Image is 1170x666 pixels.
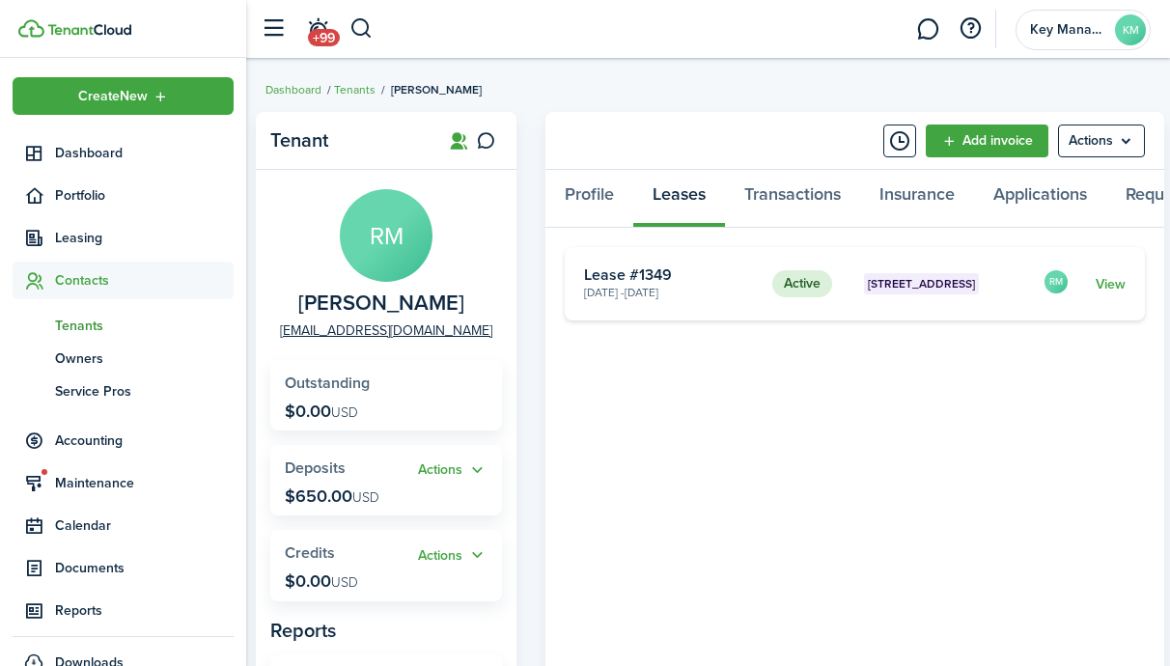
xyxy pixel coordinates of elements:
[1096,274,1126,294] a: View
[1058,125,1145,157] menu-btn: Actions
[1115,14,1146,45] avatar-text: KM
[974,170,1106,228] a: Applications
[285,402,358,421] p: $0.00
[270,129,425,152] panel-main-title: Tenant
[265,81,321,98] a: Dashboard
[255,11,292,47] button: Open sidebar
[298,291,464,316] span: Rosario Mejia
[299,5,336,54] a: Notifications
[285,457,346,479] span: Deposits
[349,13,374,45] button: Search
[1030,23,1107,37] span: Key Management
[13,342,234,375] a: Owners
[55,316,234,336] span: Tenants
[331,402,358,423] span: USD
[13,77,234,115] button: Open menu
[883,125,916,157] button: Timeline
[331,572,358,593] span: USD
[545,170,633,228] a: Profile
[308,29,340,46] span: +99
[334,81,376,98] a: Tenants
[772,270,832,297] status: Active
[55,558,234,578] span: Documents
[55,515,234,536] span: Calendar
[584,266,758,284] card-title: Lease #1349
[1058,125,1145,157] button: Open menu
[418,459,487,482] button: Actions
[55,348,234,369] span: Owners
[909,5,946,54] a: Messaging
[55,228,234,248] span: Leasing
[280,320,492,341] a: [EMAIL_ADDRESS][DOMAIN_NAME]
[270,616,502,645] panel-main-subtitle: Reports
[13,134,234,172] a: Dashboard
[954,13,987,45] button: Open resource center
[285,372,370,394] span: Outstanding
[55,270,234,291] span: Contacts
[418,459,487,482] button: Open menu
[868,275,975,292] span: [STREET_ADDRESS]
[13,375,234,407] a: Service Pros
[285,541,335,564] span: Credits
[926,125,1048,157] a: Add invoice
[285,486,379,506] p: $650.00
[13,309,234,342] a: Tenants
[860,170,974,228] a: Insurance
[725,170,860,228] a: Transactions
[418,544,487,567] button: Open menu
[418,544,487,567] button: Actions
[391,81,482,98] span: [PERSON_NAME]
[47,24,131,36] img: TenantCloud
[285,571,358,591] p: $0.00
[584,284,758,301] card-description: [DATE] - [DATE]
[352,487,379,508] span: USD
[55,473,234,493] span: Maintenance
[55,381,234,402] span: Service Pros
[13,592,234,629] a: Reports
[18,19,44,38] img: TenantCloud
[55,143,234,163] span: Dashboard
[78,90,148,103] span: Create New
[55,430,234,451] span: Accounting
[55,185,234,206] span: Portfolio
[55,600,234,621] span: Reports
[340,189,432,282] avatar-text: RM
